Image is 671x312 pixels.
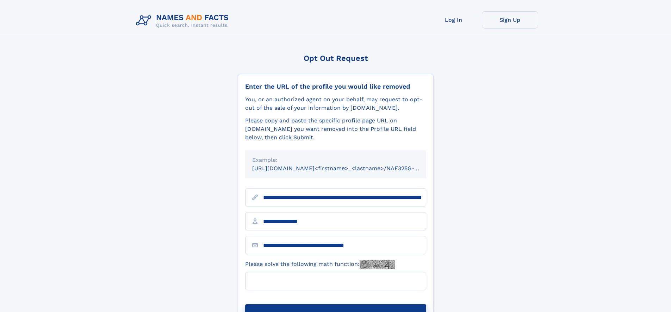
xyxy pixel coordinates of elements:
[238,54,434,63] div: Opt Out Request
[245,260,395,269] label: Please solve the following math function:
[245,95,426,112] div: You, or an authorized agent on your behalf, may request to opt-out of the sale of your informatio...
[245,83,426,90] div: Enter the URL of the profile you would like removed
[252,156,419,164] div: Example:
[133,11,235,30] img: Logo Names and Facts
[245,116,426,142] div: Please copy and paste the specific profile page URL on [DOMAIN_NAME] you want removed into the Pr...
[482,11,538,28] a: Sign Up
[425,11,482,28] a: Log In
[252,165,440,172] small: [URL][DOMAIN_NAME]<firstname>_<lastname>/NAF325G-xxxxxxxx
